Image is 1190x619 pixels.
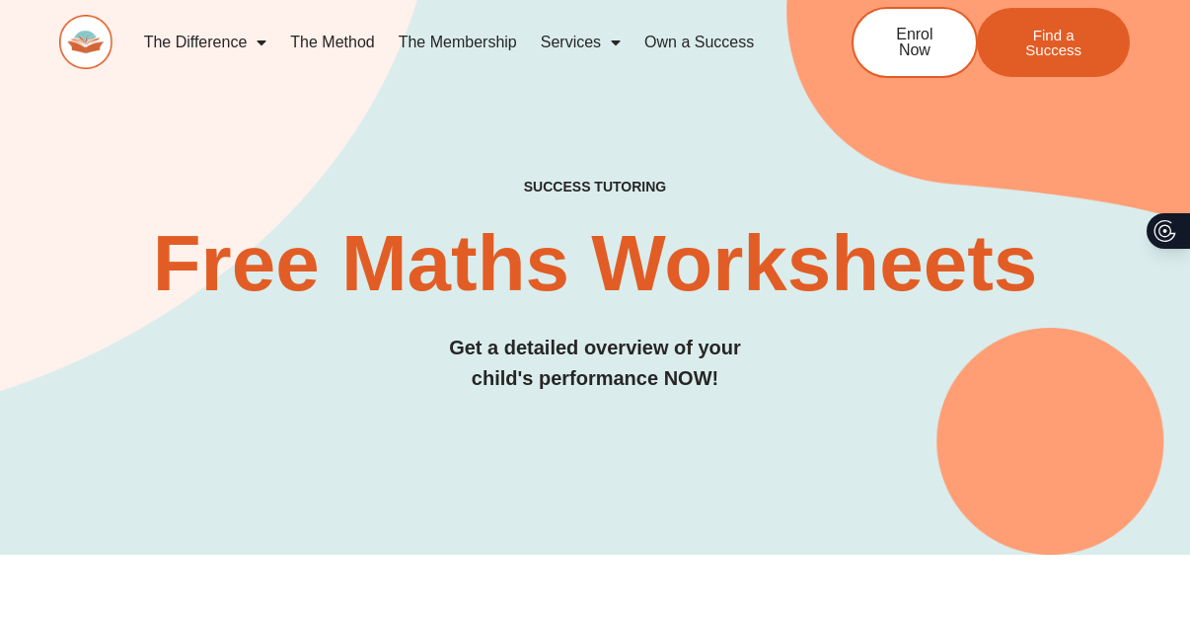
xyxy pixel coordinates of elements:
a: Enrol Now [852,7,978,78]
a: Find a Success [977,8,1130,77]
span: Find a Success [1006,28,1100,57]
h4: SUCCESS TUTORING​ [59,179,1130,195]
a: Services [529,20,632,65]
a: Own a Success [632,20,766,65]
nav: Menu [132,20,790,65]
h3: Get a detailed overview of your child's performance NOW! [59,333,1130,394]
a: The Method [278,20,386,65]
span: Enrol Now [883,27,946,58]
h2: Free Maths Worksheets​ [59,224,1130,303]
a: The Membership [387,20,529,65]
a: The Difference [132,20,279,65]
